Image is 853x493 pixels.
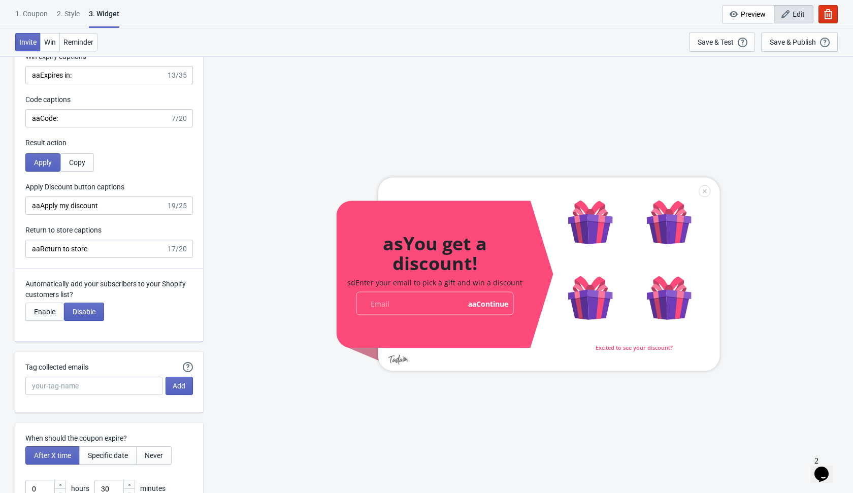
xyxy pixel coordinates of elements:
button: Add [166,377,193,395]
button: Reminder [59,33,97,51]
button: Apply [25,153,60,172]
button: Invite [15,33,41,51]
div: Result action [25,138,193,148]
iframe: chat widget [810,452,843,483]
div: 1. Coupon [15,9,48,26]
span: Enable [34,308,55,316]
span: minutes [140,484,166,492]
span: Apply [34,158,52,167]
div: Save & Publish [770,38,816,46]
p: Automatically add your subscribers to your Shopify customers list? [25,279,193,300]
p: When should the coupon expire? [25,433,193,444]
label: Code captions [25,94,71,105]
button: Copy [60,153,94,172]
span: Disable [73,308,95,316]
button: Edit [774,5,813,23]
span: Copy [69,158,85,167]
div: 3. Widget [89,9,119,28]
span: Reminder [63,38,93,46]
span: After X time [34,451,71,459]
input: your-tag-name [25,377,162,395]
button: Save & Test [689,32,755,52]
button: Disable [64,303,104,321]
button: Save & Publish [761,32,838,52]
label: Tag collected emails [25,362,88,372]
button: Win [40,33,60,51]
button: Preview [722,5,774,23]
span: Add [173,382,185,390]
button: Never [136,446,172,465]
span: Specific date [88,451,128,459]
button: Specific date [79,446,137,465]
div: Save & Test [698,38,734,46]
span: Never [145,451,163,459]
div: 2 . Style [57,9,80,26]
label: Apply Discount button captions [25,182,124,192]
span: Edit [793,10,805,18]
span: Win [44,38,56,46]
button: After X time [25,446,80,465]
span: Preview [741,10,766,18]
span: Invite [19,38,37,46]
span: hours [71,484,89,492]
button: Enable [25,303,64,321]
label: Return to store captions [25,225,102,235]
